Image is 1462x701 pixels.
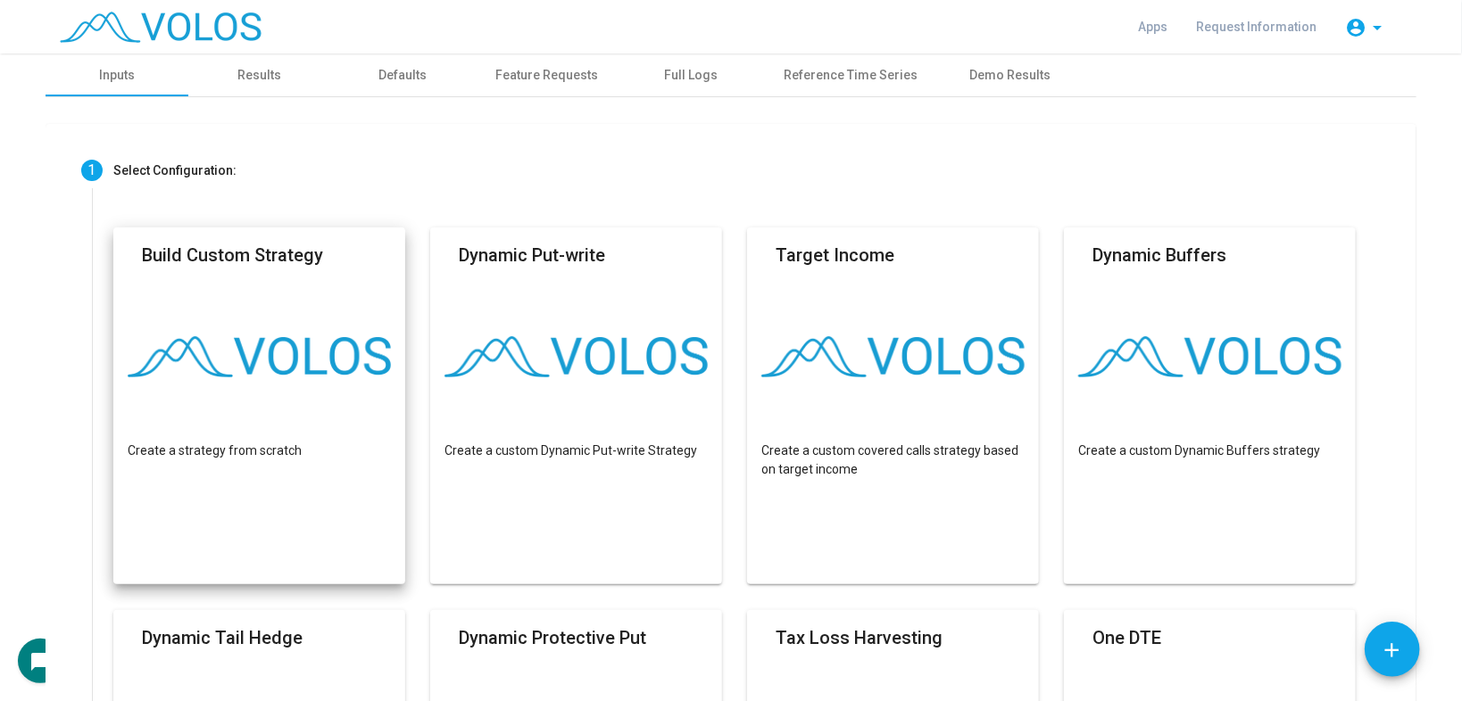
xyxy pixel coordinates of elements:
a: Apps [1124,11,1182,43]
img: logo.png [128,336,391,377]
img: logo.png [761,336,1025,377]
mat-card-title: Dynamic Put-write [459,242,605,268]
span: Apps [1138,20,1167,34]
mat-card-title: Dynamic Tail Hedge [142,624,303,651]
mat-card-title: Dynamic Buffers [1092,242,1226,268]
div: Demo Results [970,66,1051,85]
div: Results [238,66,282,85]
mat-card-title: One DTE [1092,624,1161,651]
div: Inputs [99,66,135,85]
span: Request Information [1196,20,1317,34]
a: Request Information [1182,11,1331,43]
div: Select Configuration: [113,161,237,180]
mat-card-title: Target Income [776,242,894,268]
p: Create a custom covered calls strategy based on target income [761,441,1025,479]
div: Reference Time Series [784,66,918,85]
img: logo.png [1078,336,1342,377]
button: Add icon [1365,622,1420,677]
p: Create a strategy from scratch [128,441,391,460]
p: Create a custom Dynamic Put-write Strategy [444,441,708,460]
mat-icon: arrow_drop_down [1366,17,1388,38]
mat-icon: add [1381,639,1404,662]
p: Create a custom Dynamic Buffers strategy [1078,441,1342,460]
mat-card-title: Dynamic Protective Put [459,624,646,651]
div: Defaults [378,66,427,85]
div: Full Logs [664,66,718,85]
mat-icon: chat_bubble [29,651,51,672]
img: logo.png [444,336,708,377]
mat-card-title: Tax Loss Harvesting [776,624,943,651]
mat-card-title: Build Custom Strategy [142,242,323,268]
mat-icon: account_circle [1345,17,1366,38]
div: Feature Requests [495,66,598,85]
span: 1 [88,161,96,178]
